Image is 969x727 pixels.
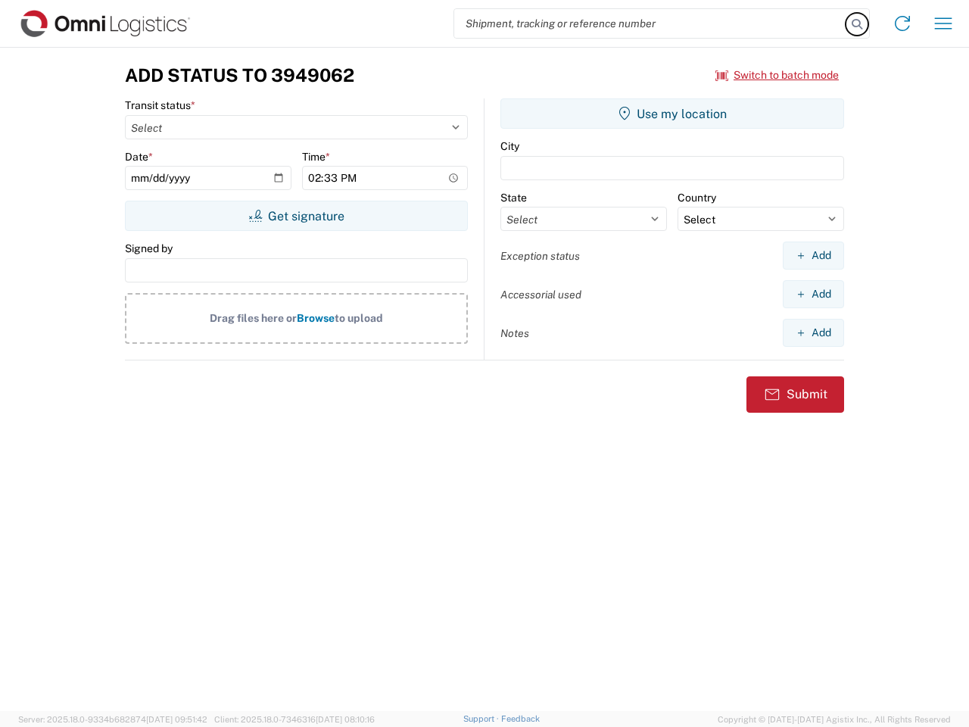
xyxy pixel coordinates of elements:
[454,9,846,38] input: Shipment, tracking or reference number
[335,312,383,324] span: to upload
[125,242,173,255] label: Signed by
[125,64,354,86] h3: Add Status to 3949062
[678,191,716,204] label: Country
[500,326,529,340] label: Notes
[18,715,207,724] span: Server: 2025.18.0-9334b682874
[316,715,375,724] span: [DATE] 08:10:16
[783,242,844,270] button: Add
[125,201,468,231] button: Get signature
[297,312,335,324] span: Browse
[746,376,844,413] button: Submit
[500,191,527,204] label: State
[146,715,207,724] span: [DATE] 09:51:42
[718,713,951,726] span: Copyright © [DATE]-[DATE] Agistix Inc., All Rights Reserved
[125,150,153,164] label: Date
[302,150,330,164] label: Time
[500,249,580,263] label: Exception status
[463,714,501,723] a: Support
[783,280,844,308] button: Add
[125,98,195,112] label: Transit status
[715,63,839,88] button: Switch to batch mode
[210,312,297,324] span: Drag files here or
[500,98,844,129] button: Use my location
[783,319,844,347] button: Add
[500,288,581,301] label: Accessorial used
[500,139,519,153] label: City
[214,715,375,724] span: Client: 2025.18.0-7346316
[501,714,540,723] a: Feedback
